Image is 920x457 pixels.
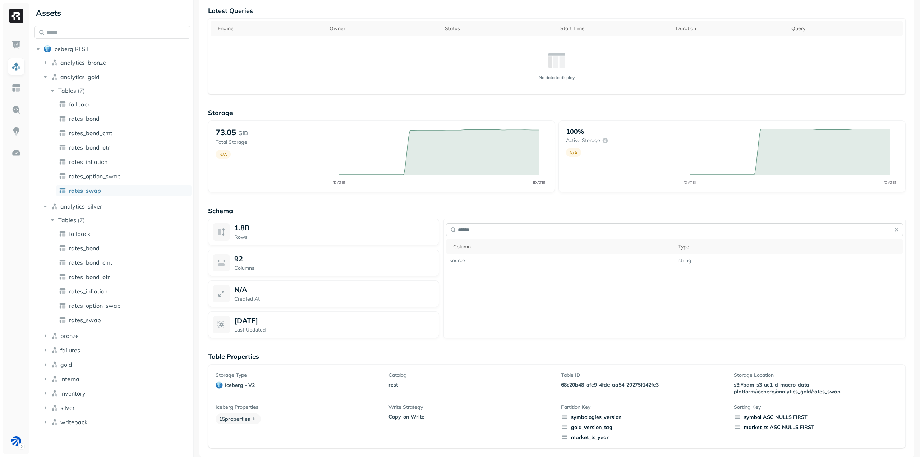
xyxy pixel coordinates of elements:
span: failures [60,347,80,354]
span: silver [60,404,75,411]
td: source [446,254,675,267]
img: Ryft [9,9,23,23]
img: Asset Explorer [11,83,21,93]
span: rates_bond_cmt [69,259,112,266]
div: market_ts ASC NULLS FIRST [734,424,898,431]
span: 1.8B [234,223,250,232]
a: rates_inflation [56,285,192,297]
button: gold [42,359,191,370]
div: Type [678,243,900,250]
a: rates_bond_otr [56,271,192,283]
span: gold_version_tag [561,424,725,431]
p: ( 7 ) [78,87,85,94]
p: Rows [234,234,434,241]
span: rates_bond [69,245,100,252]
p: N/A [234,285,247,294]
a: rates_bond_cmt [56,257,192,268]
p: Storage Location [734,372,898,379]
img: Dashboard [11,40,21,50]
img: namespace [51,73,58,81]
img: namespace [51,375,58,383]
button: analytics_silver [42,201,191,212]
p: Table Properties [208,352,906,361]
span: bronze [60,332,79,339]
span: rates_bond_otr [69,144,110,151]
p: 92 [234,254,243,263]
p: Columns [234,265,434,271]
p: Total Storage [216,139,332,146]
img: namespace [51,390,58,397]
p: rest [388,381,553,388]
img: table [59,115,66,122]
img: root [44,45,51,52]
span: rates_option_swap [69,302,121,309]
div: Column [453,243,671,250]
span: internal [60,375,81,383]
a: rates_bond_otr [56,142,192,153]
img: BAM Dev [11,436,21,446]
a: rates_swap [56,314,192,326]
span: rates_bond_cmt [69,129,112,137]
img: namespace [51,203,58,210]
p: GiB [238,129,248,137]
img: table [59,259,66,266]
img: table [59,230,66,237]
div: Assets [34,7,190,19]
p: Partition Key [561,404,725,411]
span: rates_bond [69,115,100,122]
tspan: [DATE] [533,180,546,185]
button: Tables(7) [49,85,191,96]
td: string [675,254,903,267]
img: table [59,302,66,309]
div: Status [445,25,553,32]
p: Last Updated [234,326,434,333]
span: inventory [60,390,86,397]
span: market_ts_year [561,434,725,441]
p: ( 7 ) [78,216,85,224]
p: 68c20b48-afe9-4fde-aa54-20275f142fe3 [561,381,725,388]
div: Start Time [560,25,668,32]
a: fallback [56,228,192,239]
button: internal [42,373,191,385]
p: No data to display [539,75,575,80]
img: namespace [51,361,58,368]
a: rates_bond [56,113,192,124]
span: fallback [69,230,90,237]
img: Insights [11,127,21,136]
p: Active storage [566,137,600,144]
img: table [59,101,66,108]
button: analytics_bronze [42,57,191,68]
span: analytics_silver [60,203,102,210]
tspan: [DATE] [683,180,696,185]
span: analytics_bronze [60,59,106,66]
button: Iceberg REST [34,43,190,55]
div: Query [791,25,900,32]
img: iceberg - v2 [216,381,223,389]
img: Optimization [11,148,21,157]
p: 100% [566,127,584,136]
span: Iceberg REST [53,45,89,52]
p: Sorting Key [734,404,898,411]
p: N/A [570,150,578,155]
a: rates_option_swap [56,300,192,311]
img: namespace [51,347,58,354]
button: Tables(7) [49,214,191,226]
span: Tables [58,216,76,224]
span: fallback [69,101,90,108]
p: iceberg - v2 [225,382,255,389]
button: writeback [42,416,191,428]
p: N/A [219,152,227,157]
p: 15 properties [216,413,261,424]
span: rates_option_swap [69,173,121,180]
img: Query Explorer [11,105,21,114]
img: table [59,245,66,252]
button: failures [42,344,191,356]
img: namespace [51,404,58,411]
span: rates_bond_otr [69,273,110,280]
p: Schema [208,207,906,215]
span: rates_swap [69,187,101,194]
div: Duration [676,25,784,32]
img: namespace [51,419,58,426]
img: namespace [51,332,58,339]
p: Write Strategy [388,404,553,411]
